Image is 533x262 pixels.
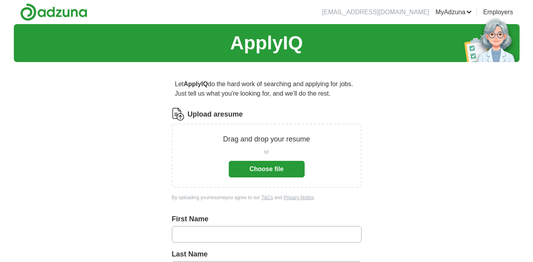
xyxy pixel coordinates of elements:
[172,108,185,121] img: CV Icon
[172,249,362,260] label: Last Name
[20,3,87,21] img: Adzuna logo
[172,76,362,102] p: Let do the hard work of searching and applying for jobs. Just tell us what you're looking for, an...
[230,29,303,57] h1: ApplyIQ
[261,195,273,200] a: T&Cs
[172,214,362,224] label: First Name
[284,195,314,200] a: Privacy Notice
[322,8,429,17] li: [EMAIL_ADDRESS][DOMAIN_NAME]
[483,8,513,17] a: Employers
[172,194,362,201] div: By uploading your resume you agree to our and .
[264,148,269,156] span: or
[184,81,208,87] strong: ApplyIQ
[229,161,305,177] button: Choose file
[188,109,243,120] label: Upload a resume
[223,134,310,145] p: Drag and drop your resume
[435,8,472,17] a: MyAdzuna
